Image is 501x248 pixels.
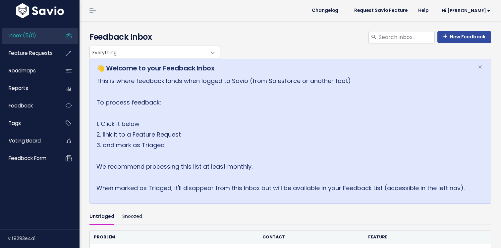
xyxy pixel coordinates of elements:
[471,59,489,75] button: Close
[14,3,66,18] img: logo-white.9d6f32f41409.svg
[258,230,364,244] th: Contact
[96,63,470,73] h5: 👋 Welcome to your Feedback Inbox
[442,8,490,13] span: Hi [PERSON_NAME]
[2,28,55,43] a: Inbox (5/0)
[2,46,55,61] a: Feature Requests
[478,62,482,72] span: ×
[89,31,491,43] h4: Feedback Inbox
[9,155,46,162] span: Feedback form
[89,209,114,225] a: Untriaged
[90,46,206,59] span: Everything
[349,6,413,16] a: Request Savio Feature
[437,31,491,43] a: New Feedback
[9,32,36,39] span: Inbox (5/0)
[90,230,258,244] th: Problem
[413,6,434,16] a: Help
[434,6,496,16] a: Hi [PERSON_NAME]
[9,67,36,74] span: Roadmaps
[2,151,55,166] a: Feedback form
[2,116,55,131] a: Tags
[2,98,55,113] a: Feedback
[312,8,338,13] span: Changelog
[2,81,55,96] a: Reports
[2,63,55,78] a: Roadmaps
[96,76,470,193] p: This is where feedback lands when logged to Savio (from Salesforce or another tool.) To process f...
[8,230,80,247] div: v.f8293e4a1
[9,137,41,144] span: Voting Board
[9,120,21,127] span: Tags
[9,85,28,92] span: Reports
[9,102,33,109] span: Feedback
[2,133,55,148] a: Voting Board
[122,209,142,225] a: Snoozed
[378,31,435,43] input: Search inbox...
[89,46,220,59] span: Everything
[364,230,470,244] th: Feature
[9,50,53,57] span: Feature Requests
[89,209,491,225] ul: Filter feature requests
